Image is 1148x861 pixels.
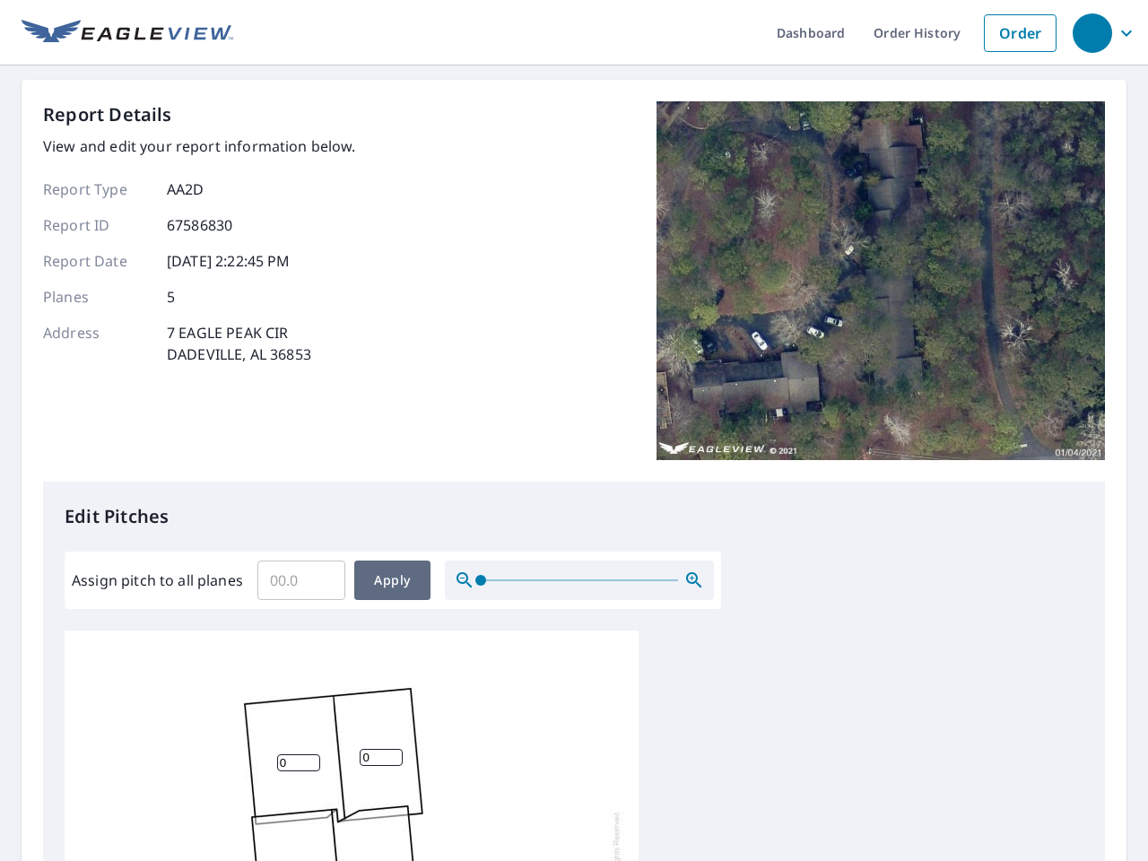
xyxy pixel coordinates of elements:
[22,20,233,47] img: EV Logo
[43,135,356,157] p: View and edit your report information below.
[43,250,151,272] p: Report Date
[43,178,151,200] p: Report Type
[354,561,430,600] button: Apply
[167,250,291,272] p: [DATE] 2:22:45 PM
[65,503,1083,530] p: Edit Pitches
[167,322,311,365] p: 7 EAGLE PEAK CIR DADEVILLE, AL 36853
[43,286,151,308] p: Planes
[369,570,416,592] span: Apply
[167,178,204,200] p: AA2D
[984,14,1057,52] a: Order
[257,555,345,605] input: 00.0
[72,570,243,591] label: Assign pitch to all planes
[43,101,172,128] p: Report Details
[43,214,151,236] p: Report ID
[167,214,232,236] p: 67586830
[657,101,1105,460] img: Top image
[167,286,175,308] p: 5
[43,322,151,365] p: Address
